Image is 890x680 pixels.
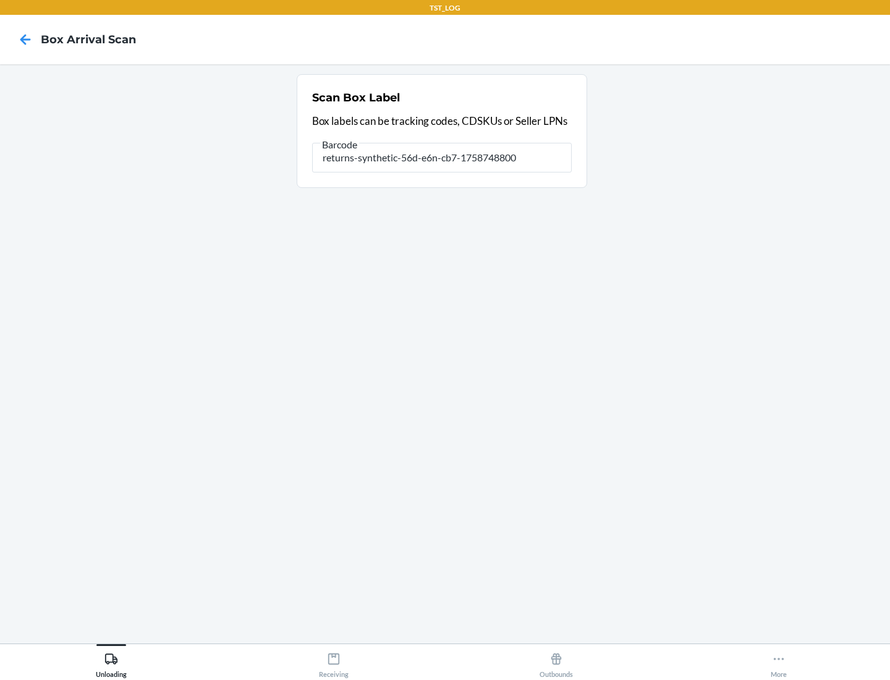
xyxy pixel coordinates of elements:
h4: Box Arrival Scan [41,32,136,48]
div: Unloading [96,647,127,678]
p: TST_LOG [430,2,460,14]
h2: Scan Box Label [312,90,400,106]
input: Barcode [312,143,572,172]
div: Receiving [319,647,349,678]
button: Receiving [222,644,445,678]
p: Box labels can be tracking codes, CDSKUs or Seller LPNs [312,113,572,129]
div: More [771,647,787,678]
div: Outbounds [540,647,573,678]
span: Barcode [320,138,359,151]
button: More [667,644,890,678]
button: Outbounds [445,644,667,678]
